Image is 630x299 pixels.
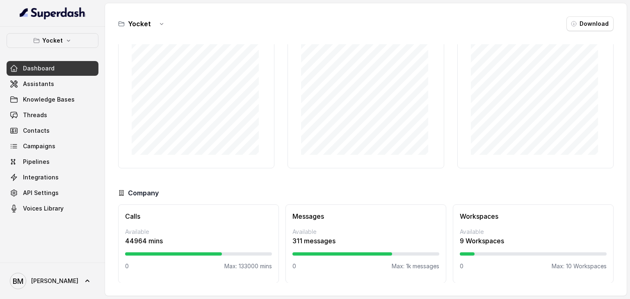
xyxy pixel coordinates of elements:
[7,154,98,169] a: Pipelines
[128,19,151,29] h3: Yocket
[23,111,47,119] span: Threads
[125,262,129,270] p: 0
[7,108,98,122] a: Threads
[31,277,78,285] span: [PERSON_NAME]
[125,236,272,246] p: 44964 mins
[23,142,55,150] span: Campaigns
[7,33,98,48] button: Yocket
[460,228,607,236] p: Available
[23,95,75,104] span: Knowledge Bases
[7,123,98,138] a: Contacts
[7,92,98,107] a: Knowledge Bases
[460,211,607,221] h3: Workspaces
[460,236,607,246] p: 9 Workspaces
[128,188,159,198] h3: Company
[42,36,63,45] p: Yocket
[566,16,614,31] button: Download
[23,127,50,135] span: Contacts
[125,228,272,236] p: Available
[125,211,272,221] h3: Calls
[23,173,59,181] span: Integrations
[20,7,86,20] img: light.svg
[292,236,439,246] p: 311 messages
[7,201,98,216] a: Voices Library
[7,61,98,76] a: Dashboard
[23,204,64,213] span: Voices Library
[460,262,463,270] p: 0
[552,262,607,270] p: Max: 10 Workspaces
[23,64,55,72] span: Dashboard
[7,170,98,185] a: Integrations
[7,270,98,292] a: [PERSON_NAME]
[292,228,439,236] p: Available
[13,277,23,285] text: BM
[7,77,98,91] a: Assistants
[23,189,59,197] span: API Settings
[23,80,54,88] span: Assistants
[392,262,439,270] p: Max: 1k messages
[7,139,98,154] a: Campaigns
[224,262,272,270] p: Max: 133000 mins
[292,262,296,270] p: 0
[292,211,439,221] h3: Messages
[7,186,98,200] a: API Settings
[23,158,50,166] span: Pipelines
